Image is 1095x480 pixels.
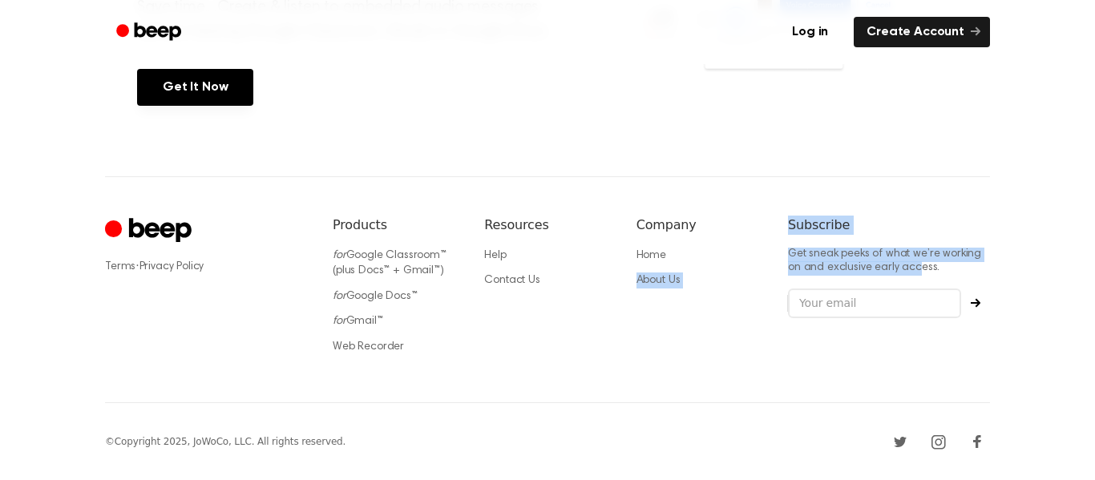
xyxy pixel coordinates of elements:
[484,250,506,261] a: Help
[105,261,135,272] a: Terms
[333,316,346,327] i: for
[484,216,610,235] h6: Resources
[636,216,762,235] h6: Company
[636,250,666,261] a: Home
[137,69,253,106] a: Get It Now
[964,429,990,454] a: Facebook
[105,17,196,48] a: Beep
[105,216,196,247] a: Cruip
[887,429,913,454] a: Twitter
[926,429,952,454] a: Instagram
[333,291,418,302] a: forGoogle Docs™
[854,17,990,47] a: Create Account
[333,316,383,327] a: forGmail™
[333,216,459,235] h6: Products
[333,250,346,261] i: for
[484,275,539,286] a: Contact Us
[333,291,346,302] i: for
[636,275,681,286] a: About Us
[105,434,345,449] div: © Copyright 2025, JoWoCo, LLC. All rights reserved.
[139,261,204,272] a: Privacy Policy
[961,298,990,308] button: Subscribe
[333,341,404,353] a: Web Recorder
[776,14,844,50] a: Log in
[105,259,307,275] div: ·
[788,248,990,276] p: Get sneak peeks of what we’re working on and exclusive early access.
[333,250,446,277] a: forGoogle Classroom™ (plus Docs™ + Gmail™)
[788,216,990,235] h6: Subscribe
[788,288,961,319] input: Your email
